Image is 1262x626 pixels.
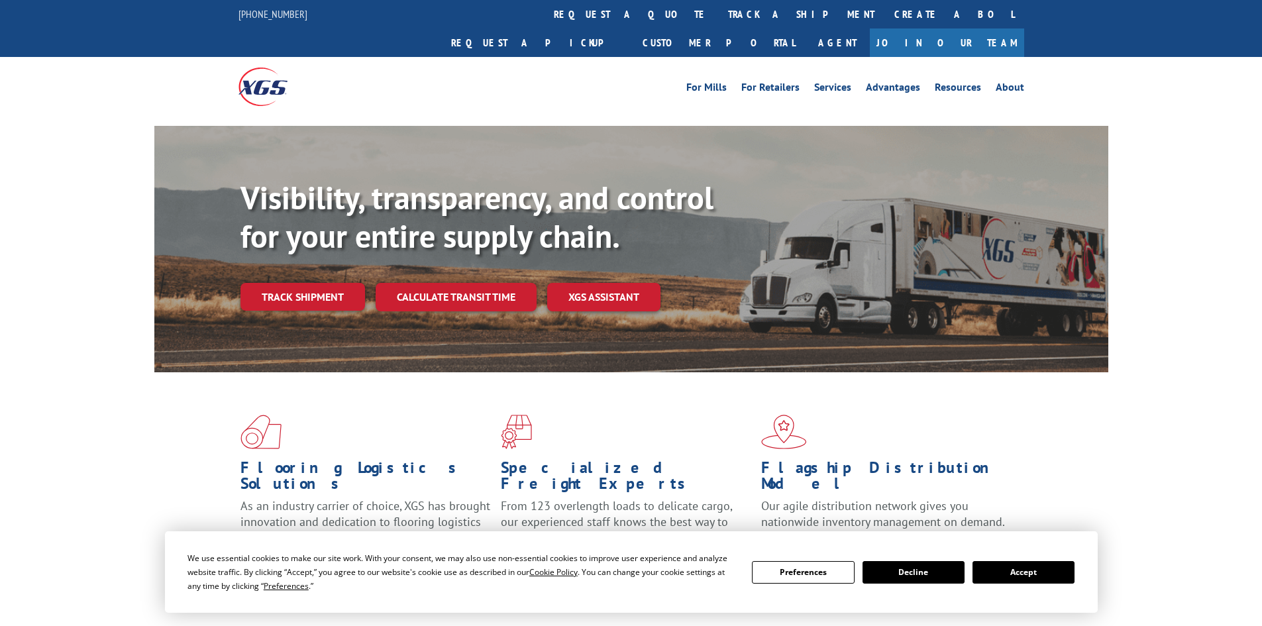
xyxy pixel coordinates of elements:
a: Track shipment [240,283,365,311]
a: Join Our Team [870,28,1024,57]
span: Our agile distribution network gives you nationwide inventory management on demand. [761,498,1005,529]
img: xgs-icon-focused-on-flooring-red [501,415,532,449]
a: About [996,82,1024,97]
a: Request a pickup [441,28,633,57]
a: Resources [935,82,981,97]
a: For Mills [686,82,727,97]
img: xgs-icon-flagship-distribution-model-red [761,415,807,449]
a: XGS ASSISTANT [547,283,660,311]
span: Preferences [264,580,309,592]
h1: Flagship Distribution Model [761,460,1012,498]
div: Cookie Consent Prompt [165,531,1098,613]
a: Customer Portal [633,28,805,57]
img: xgs-icon-total-supply-chain-intelligence-red [240,415,282,449]
span: Cookie Policy [529,566,578,578]
button: Decline [863,561,965,584]
a: Advantages [866,82,920,97]
a: Agent [805,28,870,57]
button: Preferences [752,561,854,584]
a: Services [814,82,851,97]
b: Visibility, transparency, and control for your entire supply chain. [240,177,713,256]
a: [PHONE_NUMBER] [238,7,307,21]
a: Calculate transit time [376,283,537,311]
h1: Specialized Freight Experts [501,460,751,498]
a: For Retailers [741,82,800,97]
h1: Flooring Logistics Solutions [240,460,491,498]
span: As an industry carrier of choice, XGS has brought innovation and dedication to flooring logistics... [240,498,490,545]
p: From 123 overlength loads to delicate cargo, our experienced staff knows the best way to move you... [501,498,751,557]
button: Accept [973,561,1075,584]
div: We use essential cookies to make our site work. With your consent, we may also use non-essential ... [187,551,736,593]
